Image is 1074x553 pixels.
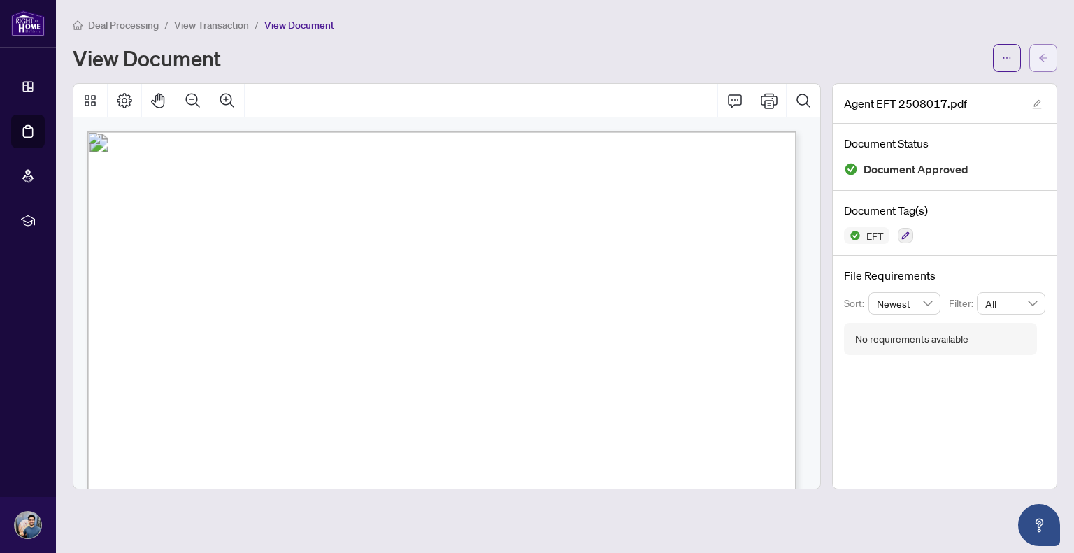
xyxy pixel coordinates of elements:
h4: Document Tag(s) [844,202,1045,219]
span: All [985,293,1037,314]
img: Document Status [844,162,858,176]
button: Open asap [1018,504,1060,546]
span: ellipsis [1002,53,1012,63]
span: Document Approved [864,160,968,179]
div: No requirements available [855,331,968,347]
span: Newest [877,293,933,314]
img: Profile Icon [15,512,41,538]
span: Deal Processing [88,19,159,31]
h4: Document Status [844,135,1045,152]
p: Filter: [949,296,977,311]
li: / [255,17,259,33]
span: View Transaction [174,19,249,31]
p: Sort: [844,296,868,311]
li: / [164,17,169,33]
img: logo [11,10,45,36]
img: Status Icon [844,227,861,244]
span: arrow-left [1038,53,1048,63]
span: home [73,20,83,30]
h1: View Document [73,47,221,69]
span: EFT [861,231,889,240]
span: Agent EFT 2508017.pdf [844,95,967,112]
span: edit [1032,99,1042,109]
h4: File Requirements [844,267,1045,284]
span: View Document [264,19,334,31]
